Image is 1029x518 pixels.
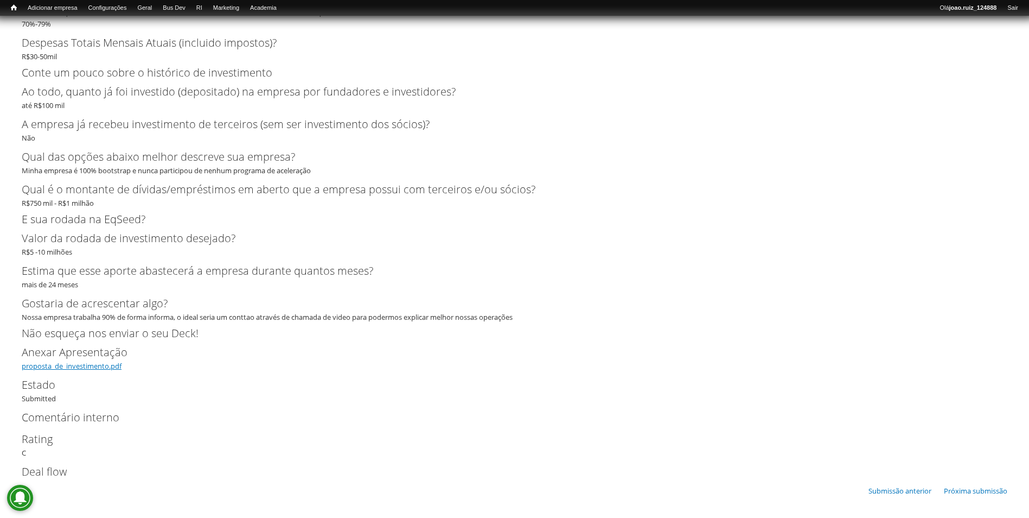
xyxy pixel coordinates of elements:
label: Deal flow [22,464,989,480]
div: até R$100 mil [22,84,1007,111]
label: Valor da rodada de investimento desejado? [22,230,989,247]
a: Submissão anterior [868,486,931,496]
label: Qual das opções abaixo melhor descreve sua empresa? [22,149,989,165]
div: mais de 24 meses [22,263,1007,290]
div: Minha empresa é 100% bootstrap e nunca participou de nenhum programa de aceleração [22,149,1007,176]
label: Anexar Apresentação [22,344,989,361]
a: Adicionar empresa [22,3,83,14]
h2: Não esqueça nos enviar o seu Deck! [22,328,1007,339]
div: Nossa empresa trabalha 90% de forma informa, o ideal seria um conttao através de chamada de video... [22,312,1000,323]
a: Marketing [208,3,245,14]
a: Geral [132,3,157,14]
strong: joao.ruiz_124888 [949,4,997,11]
div: R$750 mil - R$1 milhão [22,181,1007,209]
h2: Conte um pouco sobre o histórico de investimento [22,67,1007,78]
a: Início [5,3,22,13]
label: Qual é o montante de dívidas/empréstimos em aberto que a empresa possui com terceiros e/ou sócios? [22,181,989,198]
h2: E sua rodada na EqSeed? [22,214,1007,225]
a: Olájoao.ruiz_124888 [934,3,1002,14]
div: R$30-50mil [22,35,1007,62]
a: Academia [245,3,282,14]
label: Gostaria de acrescentar algo? [22,295,989,312]
a: Configurações [83,3,132,14]
label: Estado [22,377,989,393]
a: proposta_de_investimento.pdf [22,361,122,371]
span: Início [11,4,17,11]
a: RI [191,3,208,14]
label: Estima que esse aporte abastecerá a empresa durante quantos meses? [22,263,989,279]
div: C [22,431,1007,458]
div: Submitted [22,377,1007,404]
label: Ao todo, quanto já foi investido (depositado) na empresa por fundadores e investidores? [22,84,989,100]
label: Rating [22,431,989,447]
a: Bus Dev [157,3,191,14]
a: Sair [1002,3,1024,14]
label: A empresa já recebeu investimento de terceiros (sem ser investimento dos sócios)? [22,116,989,132]
div: R$5 -10 milhões [22,230,1007,257]
label: Despesas Totais Mensais Atuais (incluido impostos)? [22,35,989,51]
a: Próxima submissão [944,486,1007,496]
div: Não [22,116,1007,143]
label: Comentário interno [22,409,989,426]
